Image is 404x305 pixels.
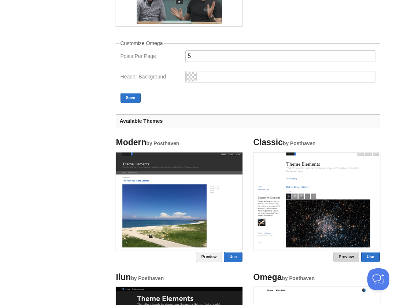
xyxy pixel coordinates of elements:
legend: Customize Omega [119,41,164,46]
a: Preview [196,252,222,262]
h3: Available Themes [116,114,380,128]
a: Use [224,252,242,262]
small: by Posthaven [131,276,164,281]
h4: Ilun [116,273,242,282]
label: Posts Per Page [121,54,181,60]
small: by Posthaven [147,141,179,146]
button: Save [121,93,141,103]
small: by Posthaven [283,141,316,146]
h4: Omega [253,273,380,282]
iframe: Help Scout Beacon - Open [367,268,389,290]
small: by Posthaven [282,276,315,281]
h4: Classic [253,138,380,147]
a: Preview [333,252,360,262]
img: Screenshot [116,152,242,247]
a: Use [361,252,379,262]
h4: Modern [116,138,242,147]
label: Header Background [121,74,181,81]
img: Screenshot [253,152,380,247]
